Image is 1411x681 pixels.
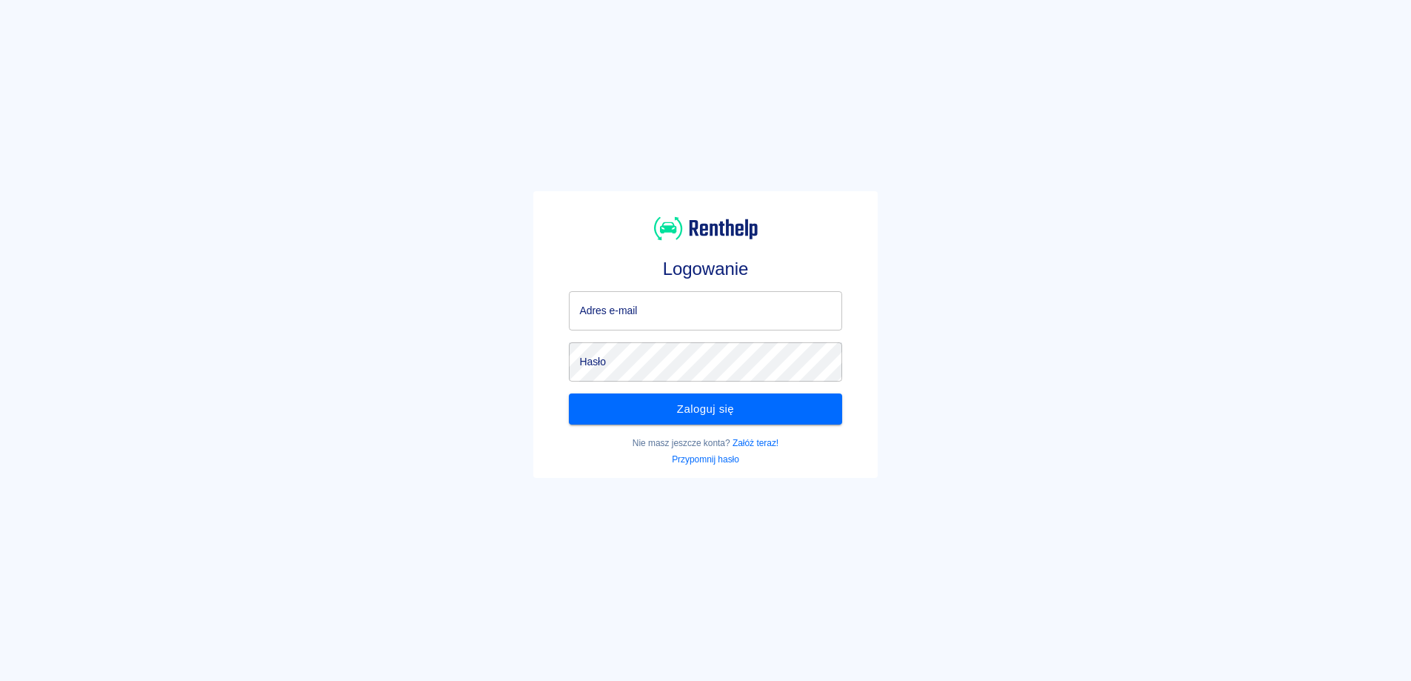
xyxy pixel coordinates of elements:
[733,438,778,448] a: Załóż teraz!
[569,259,841,279] h3: Logowanie
[569,436,841,450] p: Nie masz jeszcze konta?
[569,393,841,425] button: Zaloguj się
[672,454,739,465] a: Przypomnij hasło
[654,215,758,242] img: Renthelp logo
